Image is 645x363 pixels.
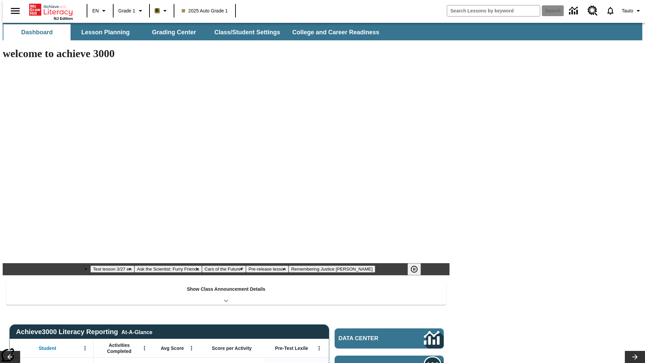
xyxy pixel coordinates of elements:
[186,343,197,353] button: Open Menu
[29,2,73,21] div: Home
[92,7,99,14] span: EN
[407,263,428,275] div: Pause
[5,1,25,21] button: Open side menu
[584,2,602,20] a: Resource Center, Will open in new tab
[121,328,152,335] div: At-A-Glance
[275,345,308,351] span: Pre-Test Lexile
[565,2,584,20] a: Data Center
[619,5,645,17] button: Profile/Settings
[335,328,444,349] a: Data Center
[209,24,286,40] button: Class/Student Settings
[187,286,265,293] p: Show Class Announcement Details
[89,5,111,17] button: Language: EN, Select a language
[246,266,289,273] button: Slide 4 Pre-release lesson
[97,342,141,354] span: Activities Completed
[39,345,56,351] span: Student
[140,24,208,40] button: Grading Center
[72,24,139,40] button: Lesson Planning
[54,16,73,21] span: NJ Edition
[118,7,135,14] span: Grade 1
[3,24,71,40] button: Dashboard
[3,24,385,40] div: SubNavbar
[16,328,153,336] span: Achieve3000 Literacy Reporting
[116,5,147,17] button: Grade: Grade 1, Select a grade
[3,23,642,40] div: SubNavbar
[447,5,540,16] input: search field
[182,7,228,14] span: 2025 Auto Grade 1
[602,2,619,19] a: Notifications
[29,3,73,16] a: Home
[134,266,202,273] button: Slide 2 Ask the Scientist: Furry Friends
[407,263,421,275] button: Pause
[161,345,184,351] span: Avg Score
[314,343,324,353] button: Open Menu
[625,351,645,363] button: Lesson carousel, Next
[622,7,633,14] span: Tauto
[287,24,385,40] button: College and Career Readiness
[289,266,375,273] button: Slide 5 Remembering Justice O'Connor
[156,6,159,15] span: B
[202,266,246,273] button: Slide 3 Cars of the Future?
[3,47,449,60] h1: welcome to achieve 3000
[80,343,90,353] button: Open Menu
[90,266,134,273] button: Slide 1 Test lesson 3/27 en
[212,345,252,351] span: Score per Activity
[152,5,172,17] button: Boost Class color is light brown. Change class color
[139,343,149,353] button: Open Menu
[6,282,446,305] div: Show Class Announcement Details
[339,335,401,342] span: Data Center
